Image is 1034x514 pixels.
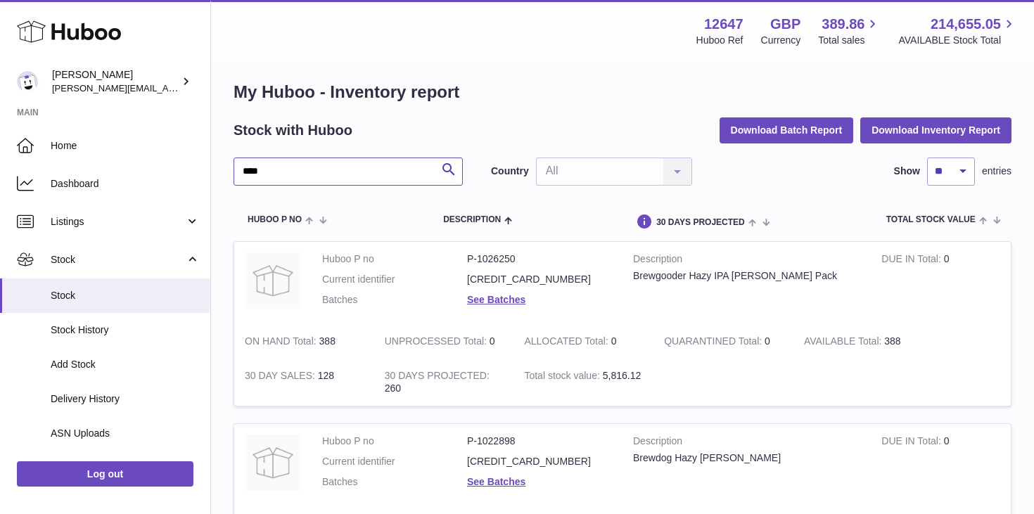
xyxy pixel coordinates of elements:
[898,15,1017,47] a: 214,655.05 AVAILABLE Stock Total
[245,435,301,491] img: product image
[245,370,318,385] strong: 30 DAY SALES
[898,34,1017,47] span: AVAILABLE Stock Total
[322,455,467,468] dt: Current identifier
[51,392,200,406] span: Delivery History
[886,215,976,224] span: Total stock value
[633,451,860,465] div: Brewdog Hazy [PERSON_NAME]
[245,335,319,350] strong: ON HAND Total
[793,324,933,359] td: 388
[818,34,881,47] span: Total sales
[245,252,301,309] img: product image
[467,476,525,487] a: See Batches
[17,461,193,487] a: Log out
[871,242,1011,324] td: 0
[931,15,1001,34] span: 214,655.05
[720,117,854,143] button: Download Batch Report
[52,82,357,94] span: [PERSON_NAME][EMAIL_ADDRESS][PERSON_NAME][DOMAIN_NAME]
[761,34,801,47] div: Currency
[524,370,602,385] strong: Total stock value
[51,427,200,440] span: ASN Uploads
[234,359,374,406] td: 128
[894,165,920,178] label: Show
[17,71,38,92] img: peter@pinter.co.uk
[818,15,881,47] a: 389.86 Total sales
[664,335,765,350] strong: QUARANTINED Total
[656,218,745,227] span: 30 DAYS PROJECTED
[385,370,490,385] strong: 30 DAYS PROJECTED
[234,121,352,140] h2: Stock with Huboo
[513,324,653,359] td: 0
[524,335,611,350] strong: ALLOCATED Total
[51,323,200,337] span: Stock History
[633,269,860,283] div: Brewgooder Hazy IPA [PERSON_NAME] Pack
[881,435,943,450] strong: DUE IN Total
[633,252,860,269] strong: Description
[467,455,612,468] dd: [CREDIT_CARD_NUMBER]
[467,435,612,448] dd: P-1022898
[982,165,1011,178] span: entries
[467,252,612,266] dd: P-1026250
[633,435,860,451] strong: Description
[871,424,1011,506] td: 0
[234,324,374,359] td: 388
[51,215,185,229] span: Listings
[374,324,514,359] td: 0
[51,358,200,371] span: Add Stock
[467,294,525,305] a: See Batches
[51,139,200,153] span: Home
[822,15,864,34] span: 389.86
[51,177,200,191] span: Dashboard
[804,335,884,350] strong: AVAILABLE Total
[51,253,185,266] span: Stock
[860,117,1011,143] button: Download Inventory Report
[322,435,467,448] dt: Huboo P no
[374,359,514,406] td: 260
[385,335,490,350] strong: UNPROCESSED Total
[52,68,179,95] div: [PERSON_NAME]
[696,34,743,47] div: Huboo Ref
[881,253,943,268] strong: DUE IN Total
[770,15,800,34] strong: GBP
[467,273,612,286] dd: [CREDIT_CARD_NUMBER]
[248,215,302,224] span: Huboo P no
[491,165,529,178] label: Country
[704,15,743,34] strong: 12647
[322,293,467,307] dt: Batches
[322,273,467,286] dt: Current identifier
[603,370,642,381] span: 5,816.12
[443,215,501,224] span: Description
[234,81,1011,103] h1: My Huboo - Inventory report
[322,475,467,489] dt: Batches
[765,335,770,347] span: 0
[322,252,467,266] dt: Huboo P no
[51,289,200,302] span: Stock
